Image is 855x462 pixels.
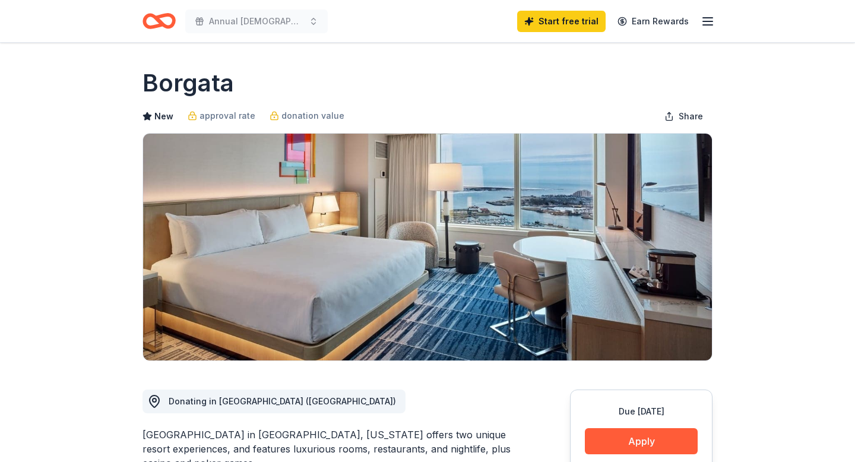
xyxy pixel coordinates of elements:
[281,109,344,123] span: donation value
[142,7,176,35] a: Home
[585,404,698,419] div: Due [DATE]
[655,105,712,128] button: Share
[585,428,698,454] button: Apply
[142,67,234,100] h1: Borgata
[199,109,255,123] span: approval rate
[517,11,606,32] a: Start free trial
[610,11,696,32] a: Earn Rewards
[185,10,328,33] button: Annual [DEMOGRAPHIC_DATA] Night Out
[188,109,255,123] a: approval rate
[169,396,396,406] span: Donating in [GEOGRAPHIC_DATA] ([GEOGRAPHIC_DATA])
[143,134,712,360] img: Image for Borgata
[270,109,344,123] a: donation value
[154,109,173,124] span: New
[209,14,304,29] span: Annual [DEMOGRAPHIC_DATA] Night Out
[679,109,703,124] span: Share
